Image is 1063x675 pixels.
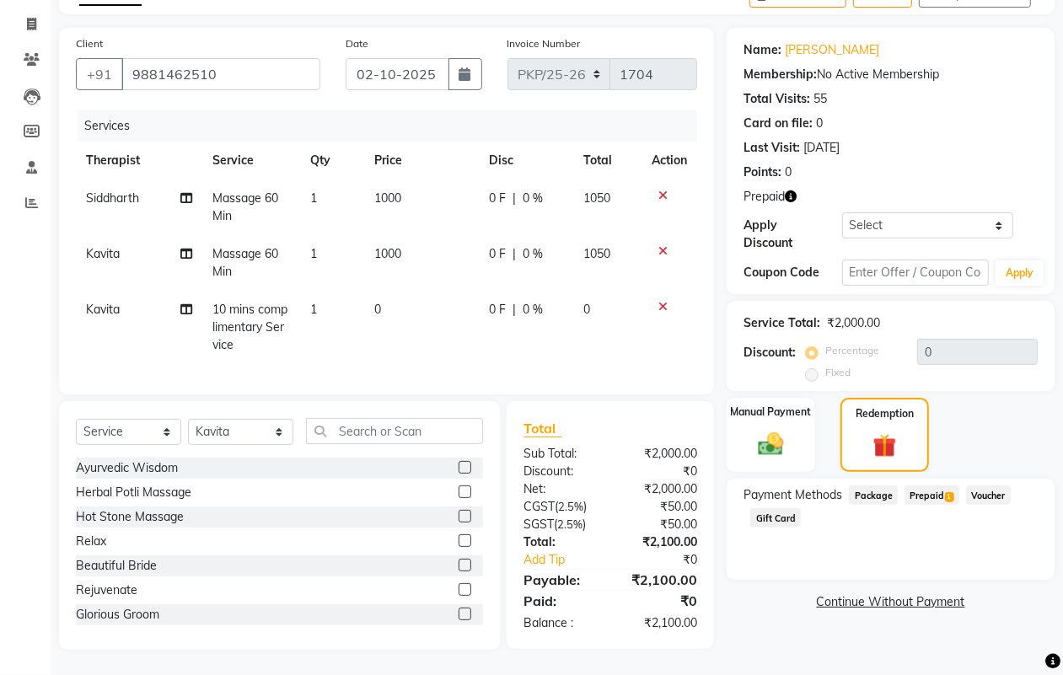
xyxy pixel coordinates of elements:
[76,459,178,477] div: Ayurvedic Wisdom
[76,581,137,599] div: Rejuvenate
[744,41,781,59] div: Name:
[583,302,590,317] span: 0
[507,36,581,51] label: Invoice Number
[816,115,823,132] div: 0
[513,190,516,207] span: |
[627,551,710,569] div: ₹0
[610,480,710,498] div: ₹2,000.00
[511,480,610,498] div: Net:
[744,163,781,181] div: Points:
[523,517,554,532] span: SGST
[374,246,401,261] span: 1000
[610,498,710,516] div: ₹50.00
[744,66,817,83] div: Membership:
[813,90,827,108] div: 55
[479,142,573,179] th: Disc
[76,142,202,179] th: Therapist
[511,551,627,569] a: Add Tip
[825,343,879,358] label: Percentage
[642,142,697,179] th: Action
[744,264,841,281] div: Coupon Code
[731,404,812,420] label: Manual Payment
[86,246,120,261] span: Kavita
[76,606,159,624] div: Glorious Groom
[785,163,792,181] div: 0
[905,485,959,505] span: Prepaid
[996,260,1044,286] button: Apply
[945,492,954,502] span: 1
[511,614,610,632] div: Balance :
[76,508,184,526] div: Hot Stone Massage
[610,516,710,533] div: ₹50.00
[557,517,583,531] span: 2.5%
[364,142,479,179] th: Price
[966,485,1011,505] span: Voucher
[744,344,796,362] div: Discount:
[610,614,710,632] div: ₹2,100.00
[583,190,610,206] span: 1050
[744,66,1038,83] div: No Active Membership
[78,110,710,142] div: Services
[511,498,610,516] div: ( )
[866,431,904,461] img: _gift.svg
[785,41,879,59] a: [PERSON_NAME]
[523,190,543,207] span: 0 %
[511,463,610,480] div: Discount:
[310,246,317,261] span: 1
[803,139,840,157] div: [DATE]
[744,188,785,206] span: Prepaid
[310,302,317,317] span: 1
[610,591,710,611] div: ₹0
[76,484,191,501] div: Herbal Potli Massage
[76,58,123,90] button: +91
[374,190,401,206] span: 1000
[513,245,516,263] span: |
[523,420,562,437] span: Total
[121,58,320,90] input: Search by Name/Mobile/Email/Code
[511,591,610,611] div: Paid:
[86,190,139,206] span: Siddharth
[212,246,278,279] span: Massage 60 Min
[300,142,365,179] th: Qty
[489,190,506,207] span: 0 F
[744,90,810,108] div: Total Visits:
[825,365,851,380] label: Fixed
[610,570,710,590] div: ₹2,100.00
[76,36,103,51] label: Client
[511,445,610,463] div: Sub Total:
[744,217,841,252] div: Apply Discount
[523,245,543,263] span: 0 %
[374,302,381,317] span: 0
[523,499,555,514] span: CGST
[750,508,801,528] span: Gift Card
[610,463,710,480] div: ₹0
[212,190,278,223] span: Massage 60 Min
[489,245,506,263] span: 0 F
[610,533,710,551] div: ₹2,100.00
[744,115,813,132] div: Card on file:
[511,570,610,590] div: Payable:
[310,190,317,206] span: 1
[513,301,516,319] span: |
[511,516,610,533] div: ( )
[511,533,610,551] div: Total:
[744,314,820,332] div: Service Total:
[744,139,800,157] div: Last Visit:
[849,485,898,505] span: Package
[558,500,583,513] span: 2.5%
[306,418,483,444] input: Search or Scan
[744,486,842,504] span: Payment Methods
[750,430,791,458] img: _cash.svg
[76,533,106,550] div: Relax
[842,260,989,286] input: Enter Offer / Coupon Code
[583,246,610,261] span: 1050
[212,302,287,352] span: 10 mins complimentary Service
[489,301,506,319] span: 0 F
[523,301,543,319] span: 0 %
[856,406,914,421] label: Redemption
[730,593,1051,611] a: Continue Without Payment
[827,314,880,332] div: ₹2,000.00
[346,36,368,51] label: Date
[610,445,710,463] div: ₹2,000.00
[202,142,300,179] th: Service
